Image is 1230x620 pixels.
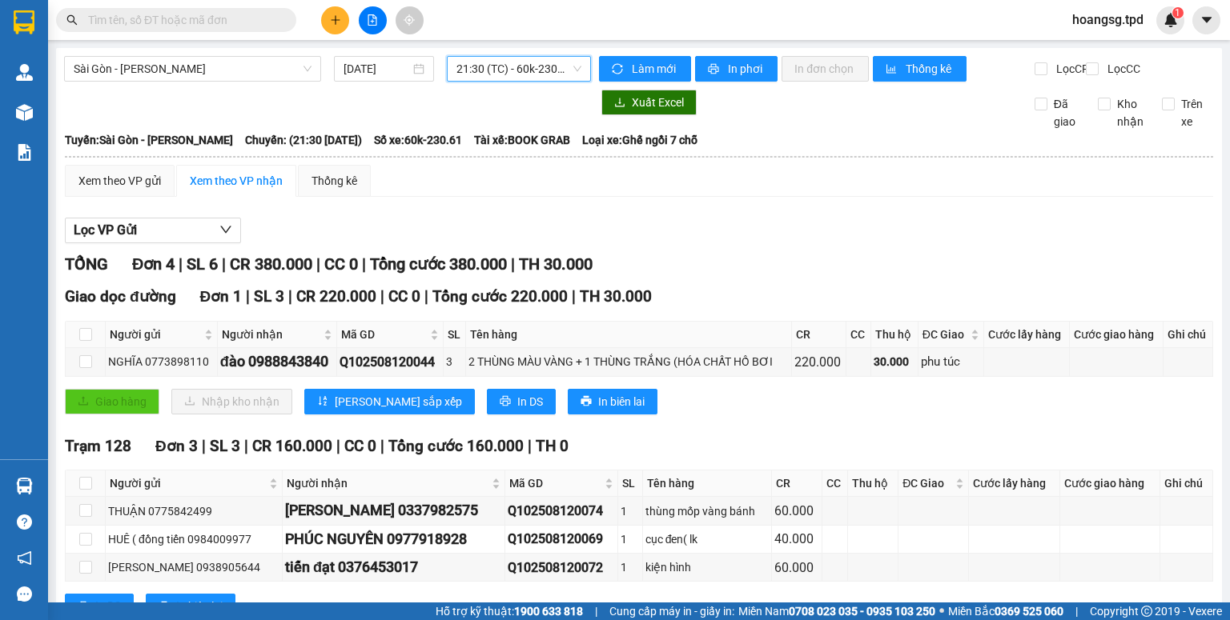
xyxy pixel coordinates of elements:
[17,586,32,602] span: message
[568,389,657,414] button: printerIn biên lai
[528,437,532,455] span: |
[78,172,161,190] div: Xem theo VP gửi
[500,395,511,408] span: printer
[210,437,240,455] span: SL 3
[645,558,770,576] div: kiện hình
[922,326,967,343] span: ĐC Giao
[645,530,770,548] div: cục đen( lk
[65,594,134,619] button: printerIn DS
[388,437,524,455] span: Tổng cước 160.000
[509,474,601,492] span: Mã GD
[108,530,279,548] div: HUÊ ( đồng tiến 0984009977
[789,605,935,618] strong: 0708 023 035 - 0935 103 250
[146,594,235,619] button: printerIn biên lai
[939,608,944,614] span: ⚪️
[78,601,89,614] span: printer
[244,437,248,455] span: |
[285,556,502,578] div: tiến đạt 0376453017
[95,598,121,615] span: In DS
[108,558,279,576] div: [PERSON_NAME] 0938905644
[632,94,684,111] span: Xuất Excel
[16,64,33,81] img: warehouse-icon
[601,90,697,115] button: downloadXuất Excel
[1192,6,1220,34] button: caret-down
[222,326,320,343] span: Người nhận
[179,254,183,274] span: |
[190,172,283,190] div: Xem theo VP nhận
[245,131,362,149] span: Chuyến: (21:30 [DATE])
[359,6,387,34] button: file-add
[792,322,846,348] th: CR
[176,598,223,615] span: In biên lai
[505,497,618,525] td: Q102508120074
[380,287,384,306] span: |
[336,437,340,455] span: |
[380,437,384,455] span: |
[1111,95,1150,130] span: Kho nhận
[508,558,615,578] div: Q102508120072
[487,389,556,414] button: printerIn DS
[370,254,507,274] span: Tổng cước 380.000
[508,529,615,549] div: Q102508120069
[187,254,218,274] span: SL 6
[511,254,515,274] span: |
[65,389,159,414] button: uploadGiao hàng
[200,287,243,306] span: Đơn 1
[822,470,849,497] th: CC
[774,529,819,549] div: 40.000
[230,254,312,274] span: CR 380.000
[782,56,869,82] button: In đơn chọn
[1059,10,1156,30] span: hoangsg.tpd
[1047,95,1087,130] span: Đã giao
[436,602,583,620] span: Hỗ trợ kỹ thuật:
[220,350,334,373] div: đào 0988843840
[595,602,597,620] span: |
[1200,13,1214,27] span: caret-down
[108,353,215,370] div: NGHĨA 0773898110
[1175,95,1214,130] span: Trên xe
[643,470,773,497] th: Tên hàng
[396,6,424,34] button: aim
[1101,60,1143,78] span: Lọc CC
[948,602,1063,620] span: Miền Bắc
[312,172,357,190] div: Thống kê
[424,287,428,306] span: |
[618,470,642,497] th: SL
[65,218,241,243] button: Lọc VP Gửi
[1141,606,1152,617] span: copyright
[514,605,583,618] strong: 1900 633 818
[738,602,935,620] span: Miền Nam
[65,437,131,455] span: Trạm 128
[873,56,967,82] button: bar-chartThống kê
[254,287,284,306] span: SL 3
[287,474,488,492] span: Người nhận
[599,56,691,82] button: syncLàm mới
[285,499,502,522] div: [PERSON_NAME] 0337982575
[304,389,475,414] button: sort-ascending[PERSON_NAME] sắp xếp
[66,14,78,26] span: search
[432,287,568,306] span: Tổng cước 220.000
[16,144,33,161] img: solution-icon
[88,11,277,29] input: Tìm tên, số ĐT hoặc mã đơn
[621,530,639,548] div: 1
[519,254,593,274] span: TH 30.000
[902,474,952,492] span: ĐC Giao
[344,60,409,78] input: 12/08/2025
[324,254,358,274] span: CC 0
[572,287,576,306] span: |
[645,502,770,520] div: thùng mốp vàng bánh
[155,437,198,455] span: Đơn 3
[848,470,898,497] th: Thu hộ
[456,57,582,81] span: 21:30 (TC) - 60k-230.61
[1160,470,1213,497] th: Ghi chú
[65,134,233,146] b: Tuyến: Sài Gòn - [PERSON_NAME]
[846,322,870,348] th: CC
[171,389,292,414] button: downloadNhập kho nhận
[340,352,440,372] div: Q102508120044
[219,223,232,236] span: down
[871,322,918,348] th: Thu hộ
[1050,60,1091,78] span: Lọc CR
[17,550,32,566] span: notification
[1075,602,1078,620] span: |
[1164,13,1178,27] img: icon-new-feature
